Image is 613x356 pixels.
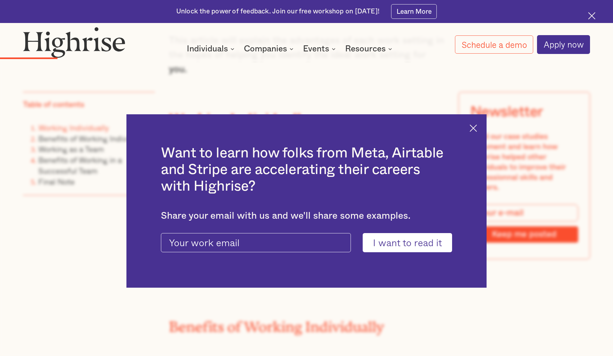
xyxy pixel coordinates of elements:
[187,45,228,53] div: Individuals
[363,233,452,252] input: I want to read it
[161,233,452,252] form: current-ascender-blog-article-modal-form
[303,45,329,53] div: Events
[176,7,380,16] div: Unlock the power of feedback. Join our free workshop on [DATE]!
[537,35,590,54] a: Apply now
[23,27,125,58] img: Highrise logo
[303,45,337,53] div: Events
[161,145,452,195] h2: Want to learn how folks from Meta, Airtable and Stripe are accelerating their careers with Highrise?
[470,125,477,132] img: Cross icon
[345,45,394,53] div: Resources
[244,45,295,53] div: Companies
[161,233,351,252] input: Your work email
[455,35,533,54] a: Schedule a demo
[391,4,437,19] a: Learn More
[244,45,287,53] div: Companies
[161,210,452,222] div: Share your email with us and we'll share some examples.
[187,45,236,53] div: Individuals
[588,12,595,19] img: Cross icon
[345,45,386,53] div: Resources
